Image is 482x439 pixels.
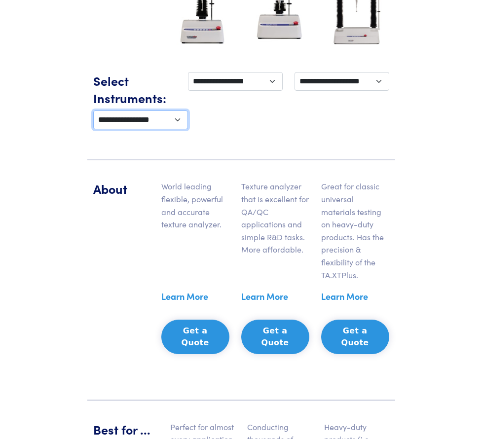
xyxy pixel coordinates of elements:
h5: Select Instruments: [93,72,176,107]
button: Get a Quote [161,320,229,354]
a: Learn More [241,289,288,304]
h5: About [93,180,149,197]
p: Texture analyzer that is excellent for QA/QC applications and simple R&D tasks. More affordable. [241,180,309,256]
p: Great for classic universal materials testing on heavy-duty products. Has the precision & flexibi... [321,180,389,281]
p: World leading flexible, powerful and accurate texture analyzer. [161,180,229,230]
h5: Best for ... [93,421,158,438]
button: Get a Quote [321,320,389,354]
a: Learn More [321,289,368,304]
button: Get a Quote [241,320,309,354]
a: Learn More [161,289,208,304]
